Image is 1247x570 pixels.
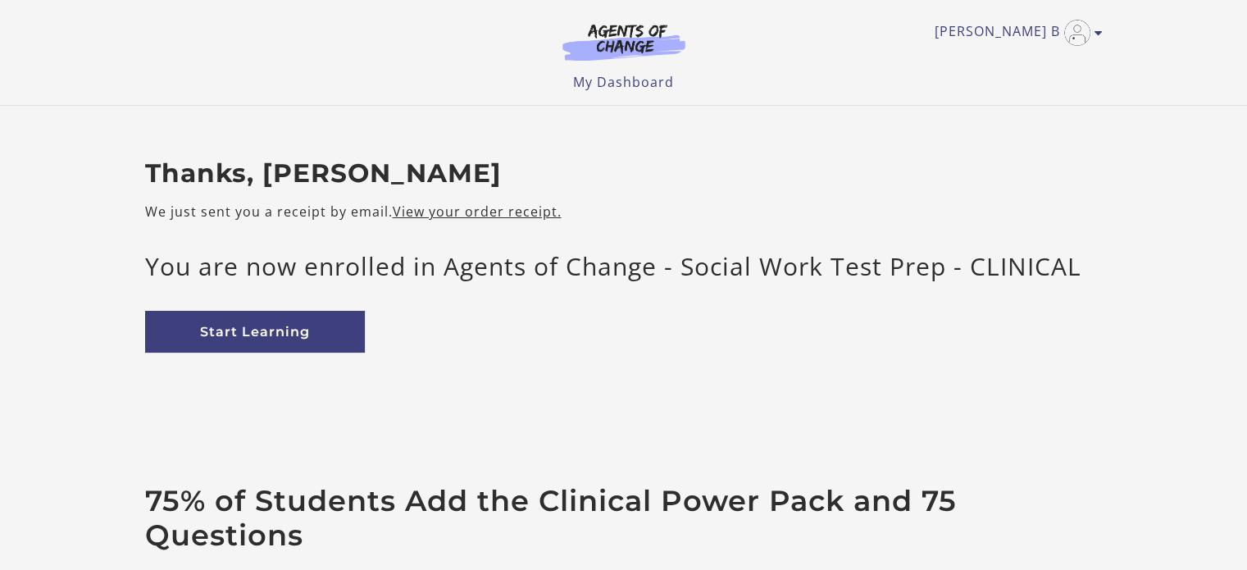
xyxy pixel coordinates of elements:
p: We just sent you a receipt by email. [145,202,1103,221]
h2: Thanks, [PERSON_NAME] [145,158,1103,189]
p: You are now enrolled in Agents of Change - Social Work Test Prep - CLINICAL [145,248,1103,285]
a: View your order receipt. [393,203,562,221]
a: Toggle menu [935,20,1095,46]
h2: 75% of Students Add the Clinical Power Pack and 75 Questions [145,484,1103,553]
a: Start Learning [145,311,365,353]
a: My Dashboard [573,73,674,91]
img: Agents of Change Logo [545,23,703,61]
